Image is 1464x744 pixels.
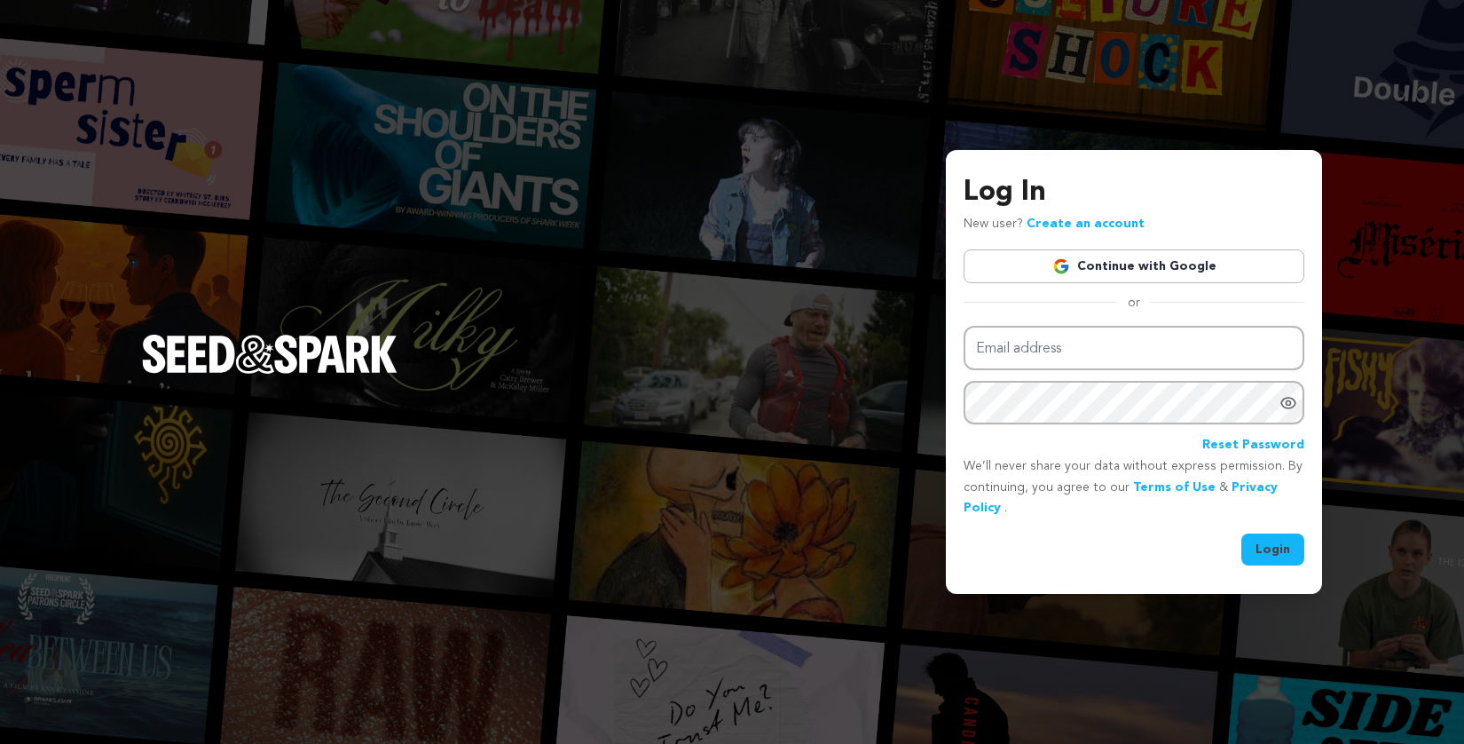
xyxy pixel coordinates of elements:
[1202,435,1304,456] a: Reset Password
[1241,534,1304,566] button: Login
[1133,481,1216,494] a: Terms of Use
[964,326,1304,371] input: Email address
[964,171,1304,214] h3: Log In
[142,335,397,374] img: Seed&Spark Logo
[1117,294,1151,312] span: or
[1279,394,1297,412] a: Show password as plain text. Warning: this will display your password on the screen.
[142,335,397,409] a: Seed&Spark Homepage
[1052,257,1070,275] img: Google logo
[964,456,1304,519] p: We’ll never share your data without express permission. By continuing, you agree to our & .
[964,214,1145,235] p: New user?
[1027,218,1145,230] a: Create an account
[964,249,1304,283] a: Continue with Google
